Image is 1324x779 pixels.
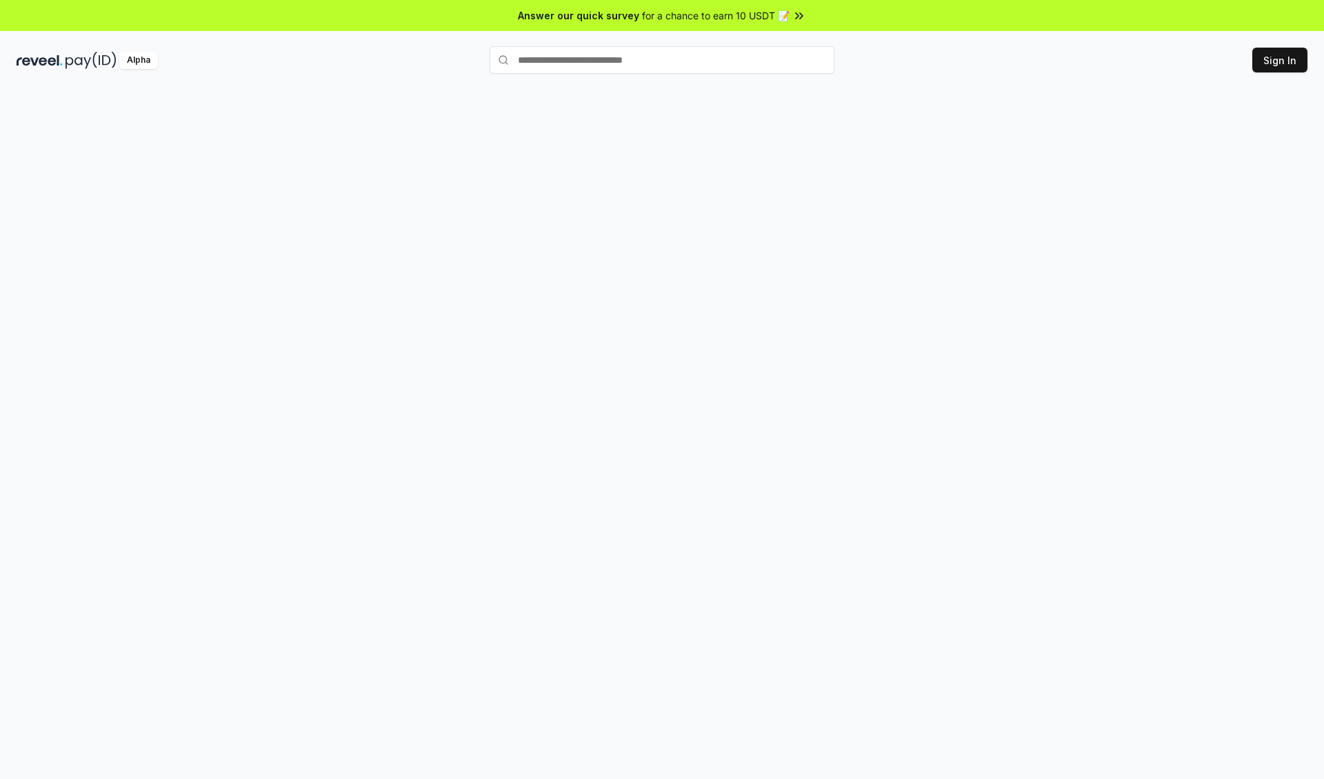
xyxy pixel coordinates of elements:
span: Answer our quick survey [518,8,639,23]
img: pay_id [66,52,117,69]
div: Alpha [119,52,158,69]
button: Sign In [1252,48,1307,72]
span: for a chance to earn 10 USDT 📝 [642,8,790,23]
img: reveel_dark [17,52,63,69]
